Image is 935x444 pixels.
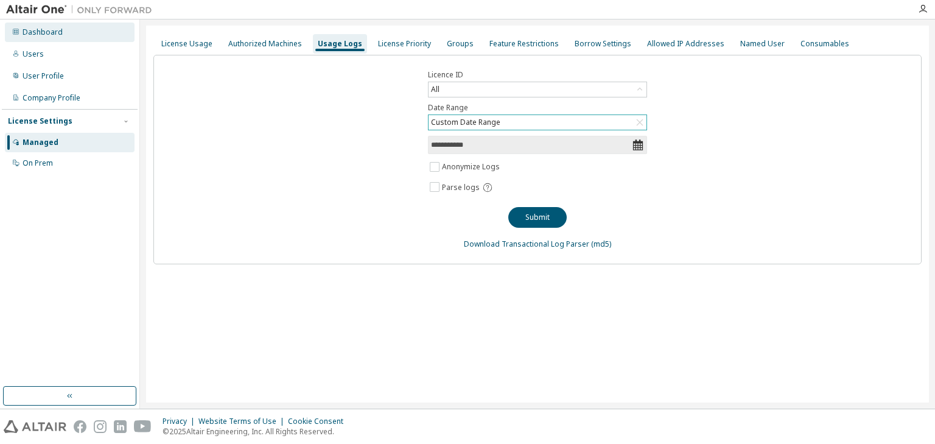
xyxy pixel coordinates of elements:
[378,39,431,49] div: License Priority
[429,115,646,130] div: Custom Date Range
[163,426,351,437] p: © 2025 Altair Engineering, Inc. All Rights Reserved.
[318,39,362,49] div: Usage Logs
[228,39,302,49] div: Authorized Machines
[74,420,86,433] img: facebook.svg
[429,82,646,97] div: All
[4,420,66,433] img: altair_logo.svg
[429,116,502,129] div: Custom Date Range
[23,93,80,103] div: Company Profile
[442,183,480,192] span: Parse logs
[428,70,647,80] label: Licence ID
[161,39,212,49] div: License Usage
[800,39,849,49] div: Consumables
[134,420,152,433] img: youtube.svg
[163,417,198,426] div: Privacy
[288,417,351,426] div: Cookie Consent
[429,83,441,96] div: All
[198,417,288,426] div: Website Terms of Use
[591,239,611,249] a: (md5)
[114,420,127,433] img: linkedin.svg
[508,207,567,228] button: Submit
[94,420,107,433] img: instagram.svg
[647,39,724,49] div: Allowed IP Addresses
[8,116,72,126] div: License Settings
[464,239,589,249] a: Download Transactional Log Parser
[6,4,158,16] img: Altair One
[447,39,474,49] div: Groups
[489,39,559,49] div: Feature Restrictions
[23,71,64,81] div: User Profile
[575,39,631,49] div: Borrow Settings
[442,160,502,174] label: Anonymize Logs
[23,138,58,147] div: Managed
[23,158,53,168] div: On Prem
[740,39,785,49] div: Named User
[23,49,44,59] div: Users
[23,27,63,37] div: Dashboard
[428,103,647,113] label: Date Range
